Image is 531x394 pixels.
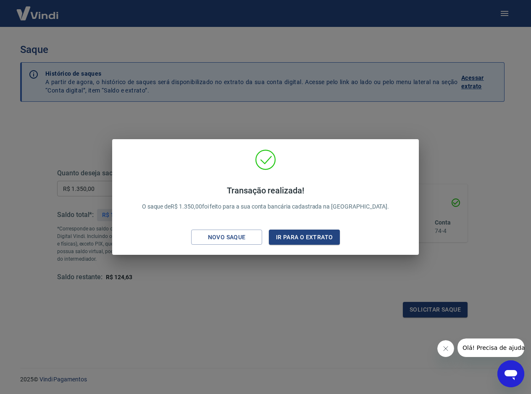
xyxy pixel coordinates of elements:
[437,340,454,357] iframe: Fechar mensagem
[142,185,389,196] h4: Transação realizada!
[142,185,389,211] p: O saque de R$ 1.350,00 foi feito para a sua conta bancária cadastrada na [GEOGRAPHIC_DATA].
[269,230,340,245] button: Ir para o extrato
[497,360,524,387] iframe: Botão para abrir a janela de mensagens
[457,338,524,357] iframe: Mensagem da empresa
[191,230,262,245] button: Novo saque
[198,232,256,243] div: Novo saque
[5,6,71,13] span: Olá! Precisa de ajuda?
